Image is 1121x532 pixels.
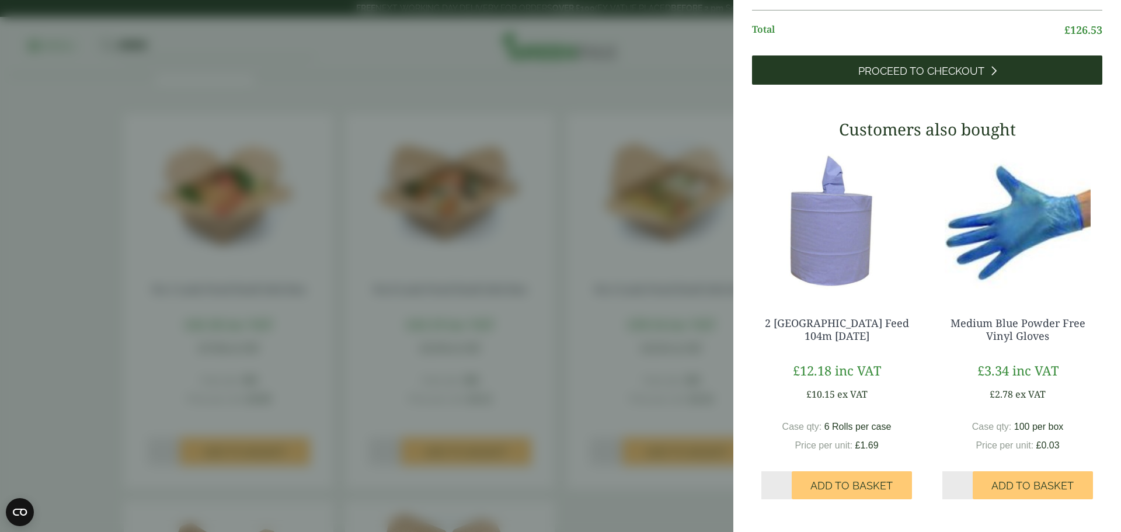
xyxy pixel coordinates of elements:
button: Add to Basket [973,471,1093,499]
span: £ [793,361,800,379]
span: £ [806,388,812,401]
bdi: 1.69 [855,440,879,450]
img: 3630017-2-Ply-Blue-Centre-Feed-104m [752,148,921,294]
button: Open CMP widget [6,498,34,526]
bdi: 0.03 [1036,440,1060,450]
bdi: 3.34 [977,361,1009,379]
span: 6 Rolls per case [824,422,892,432]
span: £ [1036,440,1042,450]
span: £ [1064,23,1070,37]
img: 4130015J-Blue-Vinyl-Powder-Free-Gloves-Medium [933,148,1102,294]
span: Total [752,22,1064,38]
span: £ [855,440,861,450]
span: £ [977,361,984,379]
bdi: 10.15 [806,388,835,401]
bdi: 12.18 [793,361,831,379]
span: 100 per box [1014,422,1064,432]
span: Price per unit: [976,440,1033,450]
span: Proceed to Checkout [858,65,984,78]
bdi: 126.53 [1064,23,1102,37]
span: inc VAT [835,361,881,379]
span: ex VAT [1015,388,1046,401]
button: Add to Basket [792,471,912,499]
a: Proceed to Checkout [752,55,1102,85]
span: Add to Basket [991,479,1074,492]
span: Case qty: [782,422,822,432]
a: 2 [GEOGRAPHIC_DATA] Feed 104m [DATE] [765,316,909,343]
span: £ [990,388,995,401]
span: Case qty: [972,422,1012,432]
span: Add to Basket [810,479,893,492]
span: ex VAT [837,388,868,401]
span: Price per unit: [795,440,852,450]
span: inc VAT [1012,361,1059,379]
h3: Customers also bought [752,120,1102,140]
a: Medium Blue Powder Free Vinyl Gloves [951,316,1085,343]
bdi: 2.78 [990,388,1013,401]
